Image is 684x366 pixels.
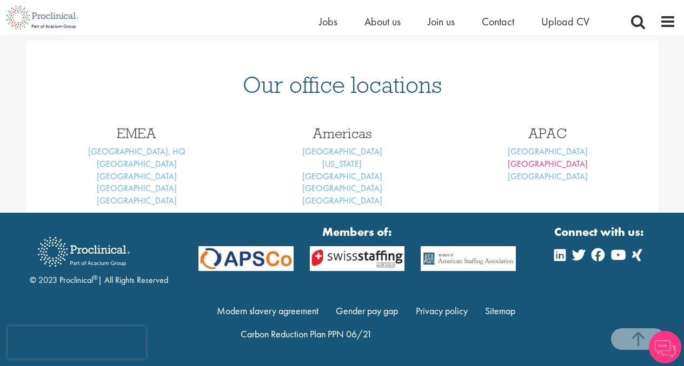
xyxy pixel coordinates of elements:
[42,126,231,140] h3: EMEA
[541,15,589,29] a: Upload CV
[302,246,413,272] img: APSCo
[97,182,177,194] a: [GEOGRAPHIC_DATA]
[93,273,98,282] sup: ®
[508,146,588,157] a: [GEOGRAPHIC_DATA]
[30,229,168,287] div: © 2023 Proclinical | All Rights Reserved
[302,195,382,206] a: [GEOGRAPHIC_DATA]
[241,328,372,340] a: Carbon Reduction Plan PPN 06/21
[554,223,646,240] strong: Connect with us:
[413,246,524,272] img: APSCo
[336,304,398,317] a: Gender pay gap
[322,158,362,170] a: [US_STATE]
[416,304,468,317] a: Privacy policy
[508,171,588,182] a: [GEOGRAPHIC_DATA]
[302,182,382,194] a: [GEOGRAPHIC_DATA]
[217,304,318,317] a: Modern slavery agreement
[30,229,138,274] img: Proclinical Recruitment
[453,126,642,140] h3: APAC
[248,126,437,140] h3: Americas
[302,171,382,182] a: [GEOGRAPHIC_DATA]
[88,146,185,157] a: [GEOGRAPHIC_DATA], HQ
[97,171,177,182] a: [GEOGRAPHIC_DATA]
[485,304,515,317] a: Sitemap
[364,15,401,29] a: About us
[8,326,146,358] iframe: reCAPTCHA
[97,158,177,170] a: [GEOGRAPHIC_DATA]
[302,146,382,157] a: [GEOGRAPHIC_DATA]
[190,246,302,272] img: APSCo
[649,331,681,363] img: Chatbot
[482,15,514,29] a: Contact
[97,195,177,206] a: [GEOGRAPHIC_DATA]
[508,158,588,170] a: [GEOGRAPHIC_DATA]
[42,73,642,97] h1: Our office locations
[319,15,337,29] a: Jobs
[428,15,455,29] a: Join us
[198,223,516,240] strong: Members of:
